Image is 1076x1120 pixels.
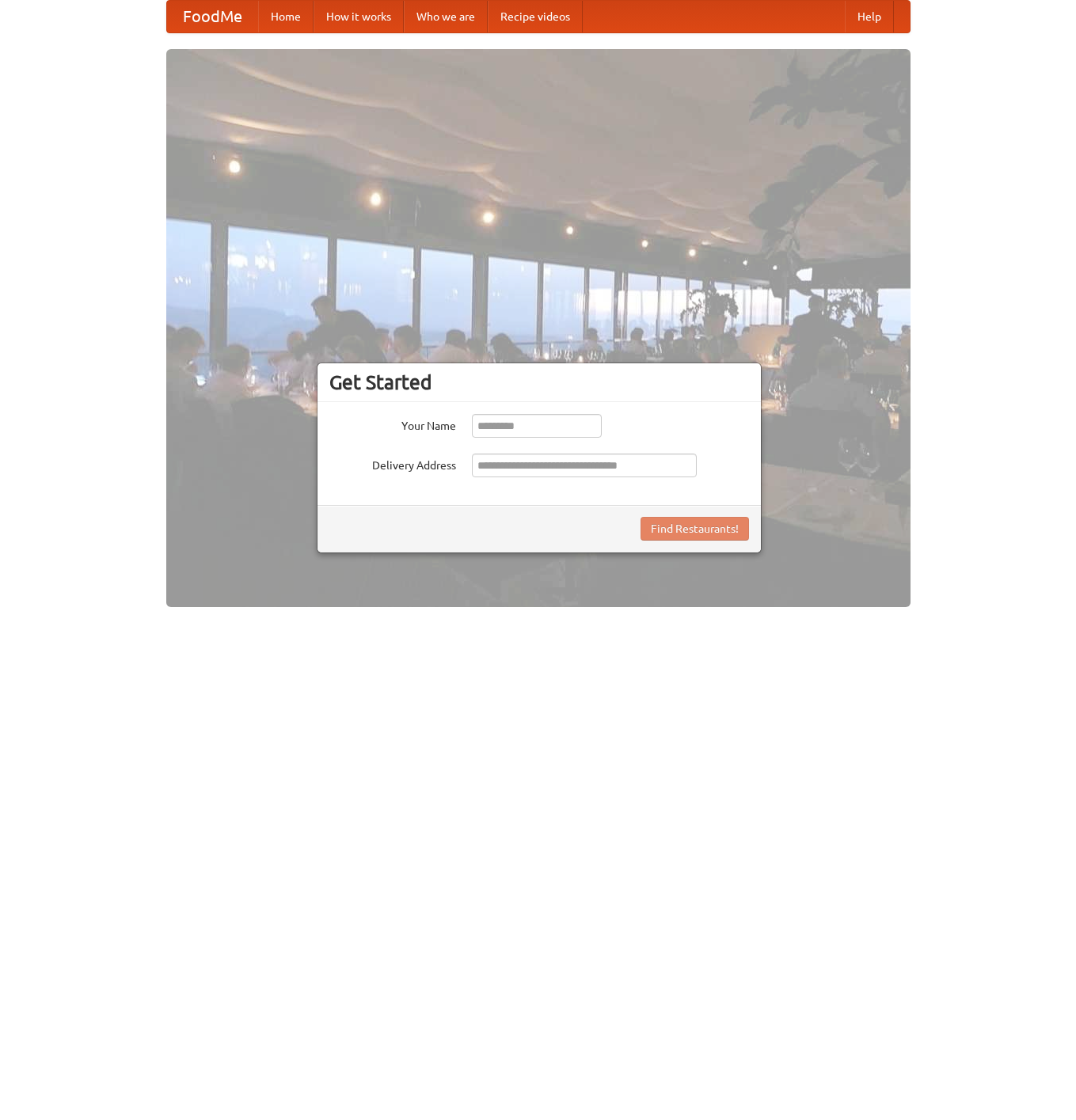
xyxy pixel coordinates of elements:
[488,1,583,32] a: Recipe videos
[314,1,404,32] a: How it works
[258,1,314,32] a: Home
[329,454,456,473] label: Delivery Address
[329,370,749,394] h3: Get Started
[845,1,894,32] a: Help
[404,1,488,32] a: Who we are
[329,414,456,434] label: Your Name
[167,1,258,32] a: FoodMe
[641,517,749,541] button: Find Restaurants!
